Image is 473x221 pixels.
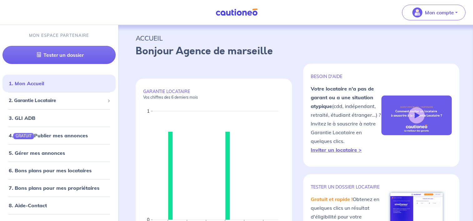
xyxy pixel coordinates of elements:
div: 6. Bons plans pour mes locataires [3,164,116,177]
button: illu_account_valid_menu.svgMon compte [402,5,465,20]
a: 3. GLI ADB [9,115,35,121]
p: MON ESPACE PARTENAIRE [29,32,89,38]
p: Bonjour Agence de marseille [136,44,455,59]
img: illu_account_valid_menu.svg [412,7,422,17]
p: (cdd, indépendant, retraité, étudiant étranger...) ? Invitez le à souscrire à notre Garantie Loca... [311,84,381,154]
div: 4.GRATUITPublier mes annonces [3,129,116,142]
div: 3. GLI ADB [3,112,116,124]
div: 7. Bons plans pour mes propriétaires [3,182,116,194]
a: 1. Mon Accueil [9,80,44,86]
img: Cautioneo [213,8,260,16]
div: 8. Aide-Contact [3,199,116,212]
div: 1. Mon Accueil [3,77,116,90]
a: Inviter un locataire > [311,147,362,153]
a: 7. Bons plans pour mes propriétaires [9,185,99,191]
img: video-gli-new-none.jpg [381,96,452,135]
em: Vos chiffres des 6 derniers mois [143,95,198,100]
em: Gratuit et rapide ! [311,196,353,202]
p: Mon compte [425,9,454,16]
p: BESOIN D'AIDE [311,74,381,79]
a: 6. Bons plans pour mes locataires [9,167,92,174]
a: 8. Aide-Contact [9,202,47,209]
strong: Votre locataire n'a pas de garant ou a une situation atypique [311,86,374,109]
p: ACCUEIL [136,32,455,44]
p: TESTER un dossier locataire [311,184,381,190]
span: 2. Garantie Locataire [9,97,105,104]
p: GARANTIE LOCATAIRE [143,89,284,100]
text: 1 [147,108,149,114]
a: 5. Gérer mes annonces [9,150,65,156]
a: 4.GRATUITPublier mes annonces [9,132,88,139]
a: Tester un dossier [3,46,116,64]
div: 5. Gérer mes annonces [3,147,116,159]
div: 2. Garantie Locataire [3,95,116,107]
